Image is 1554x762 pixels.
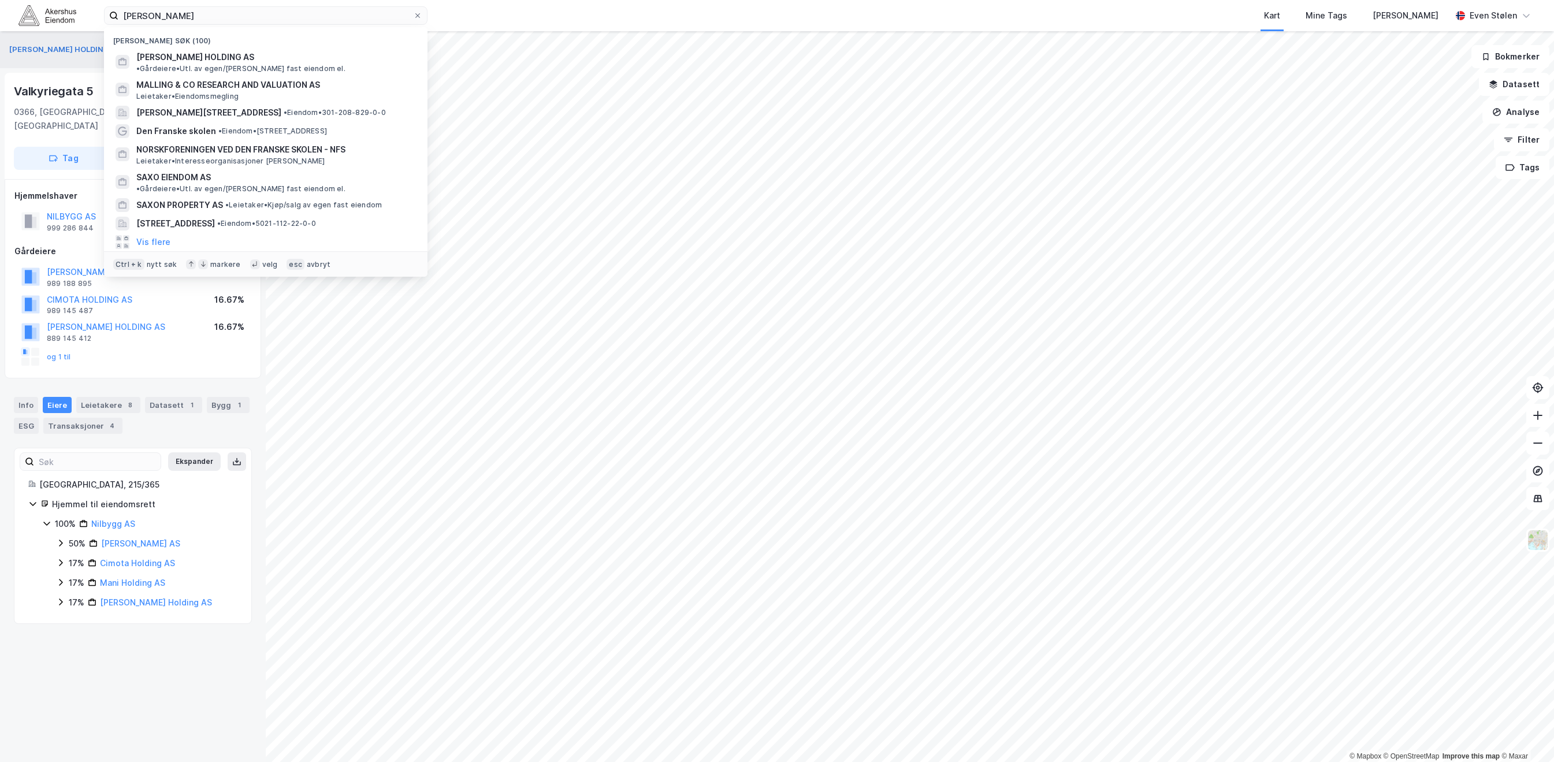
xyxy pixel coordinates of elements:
img: akershus-eiendom-logo.9091f326c980b4bce74ccdd9f866810c.svg [18,5,76,25]
div: nytt søk [147,260,177,269]
span: Eiendom • 301-208-829-0-0 [284,108,386,117]
span: SAXO EIENDOM AS [136,170,211,184]
a: Mapbox [1349,752,1381,760]
span: Leietaker • Interesseorganisasjoner [PERSON_NAME] [136,157,325,166]
button: Analyse [1482,101,1549,124]
input: Søk [34,453,161,470]
div: Kart [1264,9,1280,23]
a: [PERSON_NAME] Holding AS [100,597,212,607]
div: 4 [106,420,118,432]
div: Info [14,397,38,413]
a: OpenStreetMap [1384,752,1440,760]
span: [PERSON_NAME] HOLDING AS [136,50,254,64]
span: • [136,184,140,193]
button: Tag [14,147,113,170]
div: Eiere [43,397,72,413]
button: Bokmerker [1471,45,1549,68]
span: NORSKFORENINGEN VED DEN FRANSKE SKOLEN - NFS [136,143,414,157]
div: Datasett [145,397,202,413]
div: 8 [124,399,136,411]
div: 999 286 844 [47,224,94,233]
div: ESG [14,418,39,434]
a: Nilbygg AS [91,519,135,529]
div: Kontrollprogram for chat [1496,707,1554,762]
div: 1 [233,399,245,411]
div: [PERSON_NAME] søk (100) [104,27,427,48]
div: Even Stølen [1470,9,1517,23]
span: [STREET_ADDRESS] [136,217,215,231]
span: • [217,219,221,228]
span: [PERSON_NAME][STREET_ADDRESS] [136,106,281,120]
input: Søk på adresse, matrikkel, gårdeiere, leietakere eller personer [118,7,413,24]
div: [PERSON_NAME] [1373,9,1438,23]
span: Leietaker • Kjøp/salg av egen fast eiendom [225,200,382,210]
a: Cimota Holding AS [100,558,175,568]
a: Improve this map [1443,752,1500,760]
div: avbryt [307,260,330,269]
div: 17% [69,596,84,609]
a: [PERSON_NAME] AS [101,538,180,548]
div: Ctrl + k [113,259,144,270]
span: MALLING & CO RESEARCH AND VALUATION AS [136,78,414,92]
span: Leietaker • Eiendomsmegling [136,92,239,101]
img: Z [1527,529,1549,551]
div: 17% [69,556,84,570]
div: Hjemmelshaver [14,189,251,203]
div: markere [210,260,240,269]
button: Tags [1496,156,1549,179]
div: 100% [55,517,76,531]
button: Vis flere [136,235,170,249]
div: esc [287,259,304,270]
span: Den Franske skolen [136,124,216,138]
div: 16.67% [214,320,244,334]
button: [PERSON_NAME] HOLDING AS [9,44,124,55]
a: Mani Holding AS [100,578,165,588]
button: Ekspander [168,452,221,471]
span: Eiendom • [STREET_ADDRESS] [218,127,327,136]
div: 0366, [GEOGRAPHIC_DATA], [GEOGRAPHIC_DATA] [14,105,161,133]
span: Gårdeiere • Utl. av egen/[PERSON_NAME] fast eiendom el. [136,184,345,194]
span: Eiendom • 5021-112-22-0-0 [217,219,316,228]
div: 1 [186,399,198,411]
button: Datasett [1479,73,1549,96]
button: Filter [1494,128,1549,151]
div: Transaksjoner [43,418,122,434]
div: Leietakere [76,397,140,413]
span: • [218,127,222,135]
div: 989 145 487 [47,306,93,315]
span: • [284,108,287,117]
div: 50% [69,537,85,551]
div: Mine Tags [1306,9,1347,23]
div: 889 145 412 [47,334,91,343]
span: Gårdeiere • Utl. av egen/[PERSON_NAME] fast eiendom el. [136,64,345,73]
div: Gårdeiere [14,244,251,258]
span: SAXON PROPERTY AS [136,198,223,212]
span: • [225,200,229,209]
div: 989 188 895 [47,279,92,288]
div: [GEOGRAPHIC_DATA], 215/365 [39,478,237,492]
div: Hjemmel til eiendomsrett [52,497,237,511]
div: Valkyriegata 5 [14,82,96,101]
div: Bygg [207,397,250,413]
div: 17% [69,576,84,590]
iframe: Chat Widget [1496,707,1554,762]
div: 16.67% [214,293,244,307]
div: velg [262,260,278,269]
span: • [136,64,140,73]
